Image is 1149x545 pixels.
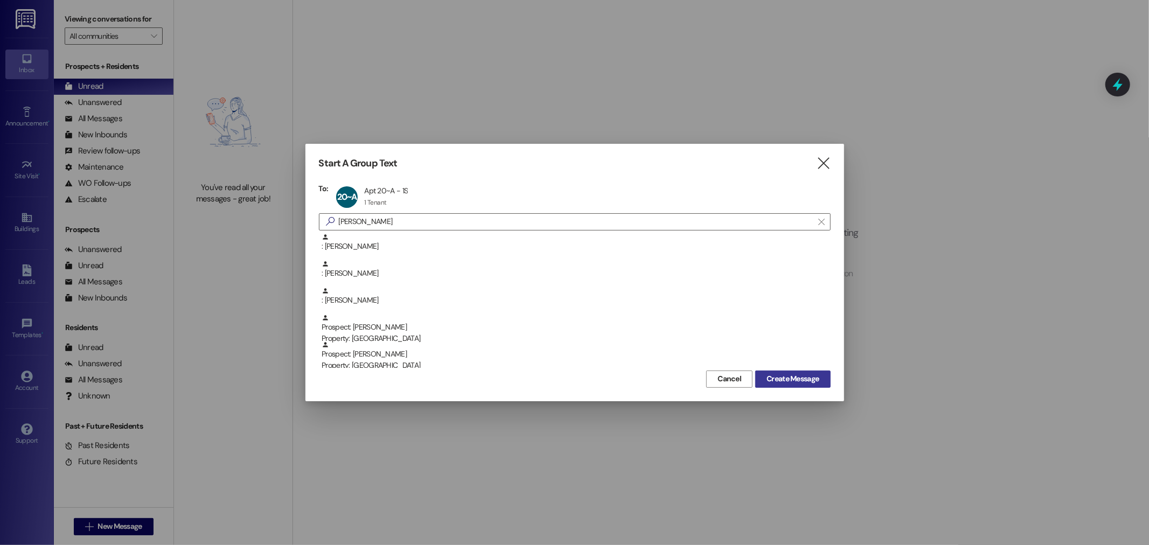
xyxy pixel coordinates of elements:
div: : [PERSON_NAME] [319,233,831,260]
div: Prospect: [PERSON_NAME] [322,341,831,372]
span: Cancel [718,373,741,385]
div: Prospect: [PERSON_NAME] [322,314,831,345]
button: Clear text [813,214,830,230]
i:  [816,158,831,169]
div: Prospect: [PERSON_NAME]Property: [GEOGRAPHIC_DATA] [319,314,831,341]
span: Create Message [767,373,819,385]
span: 20~A [337,191,357,202]
div: : [PERSON_NAME] [322,233,831,252]
div: 1 Tenant [364,198,386,207]
div: : [PERSON_NAME] [322,287,831,306]
div: : [PERSON_NAME] [322,260,831,279]
button: Cancel [706,371,753,388]
i:  [818,218,824,226]
div: : [PERSON_NAME] [319,260,831,287]
div: : [PERSON_NAME] [319,287,831,314]
div: Apt 20~A - 1S [364,186,408,195]
button: Create Message [755,371,830,388]
input: Search for any contact or apartment [339,214,813,229]
h3: To: [319,184,329,193]
i:  [322,216,339,227]
h3: Start A Group Text [319,157,398,170]
div: Prospect: [PERSON_NAME]Property: [GEOGRAPHIC_DATA] [319,341,831,368]
div: Property: [GEOGRAPHIC_DATA] [322,360,831,371]
div: Property: [GEOGRAPHIC_DATA] [322,333,831,344]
